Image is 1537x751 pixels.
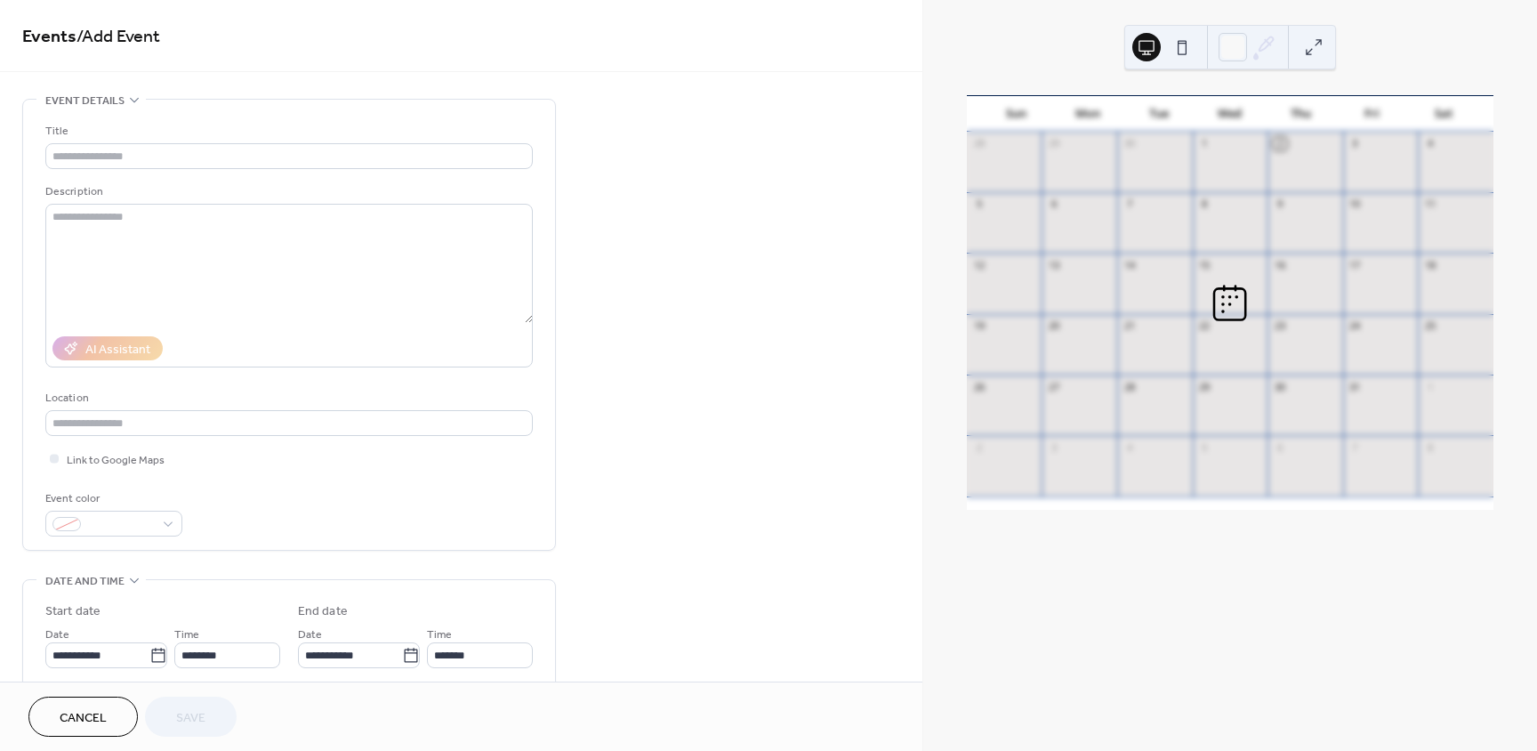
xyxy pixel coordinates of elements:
[1198,440,1211,454] div: 5
[1348,440,1362,454] div: 7
[298,626,322,644] span: Date
[1348,198,1362,211] div: 10
[1198,137,1211,150] div: 1
[45,389,529,408] div: Location
[1123,198,1136,211] div: 7
[1273,137,1286,150] div: 2
[1348,380,1362,393] div: 31
[28,697,138,737] button: Cancel
[67,451,165,470] span: Link to Google Maps
[22,20,76,54] a: Events
[1273,319,1286,333] div: 23
[1123,319,1136,333] div: 21
[1123,96,1195,132] div: Tue
[1348,137,1362,150] div: 3
[1195,96,1266,132] div: Wed
[1273,440,1286,454] div: 6
[1198,380,1211,393] div: 29
[972,258,986,271] div: 12
[1423,137,1436,150] div: 4
[1047,258,1060,271] div: 13
[1123,137,1136,150] div: 30
[1052,96,1123,132] div: Mon
[60,709,107,728] span: Cancel
[972,319,986,333] div: 19
[972,440,986,454] div: 2
[427,626,452,644] span: Time
[1047,137,1060,150] div: 29
[972,380,986,393] div: 26
[45,122,529,141] div: Title
[45,626,69,644] span: Date
[1423,440,1436,454] div: 8
[1273,198,1286,211] div: 9
[1198,258,1211,271] div: 15
[1266,96,1337,132] div: Thu
[1423,198,1436,211] div: 11
[45,182,529,201] div: Description
[1423,380,1436,393] div: 1
[972,137,986,150] div: 28
[1047,440,1060,454] div: 3
[1273,258,1286,271] div: 16
[1408,96,1479,132] div: Sat
[981,96,1052,132] div: Sun
[1423,258,1436,271] div: 18
[174,626,199,644] span: Time
[1423,319,1436,333] div: 25
[1123,380,1136,393] div: 28
[45,572,125,591] span: Date and time
[1123,440,1136,454] div: 4
[1198,198,1211,211] div: 8
[1047,198,1060,211] div: 6
[76,20,160,54] span: / Add Event
[1198,319,1211,333] div: 22
[1123,258,1136,271] div: 14
[1273,380,1286,393] div: 30
[1348,258,1362,271] div: 17
[298,602,348,621] div: End date
[972,198,986,211] div: 5
[1348,319,1362,333] div: 24
[1337,96,1408,132] div: Fri
[45,602,101,621] div: Start date
[45,489,179,508] div: Event color
[45,92,125,110] span: Event details
[1047,319,1060,333] div: 20
[1047,380,1060,393] div: 27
